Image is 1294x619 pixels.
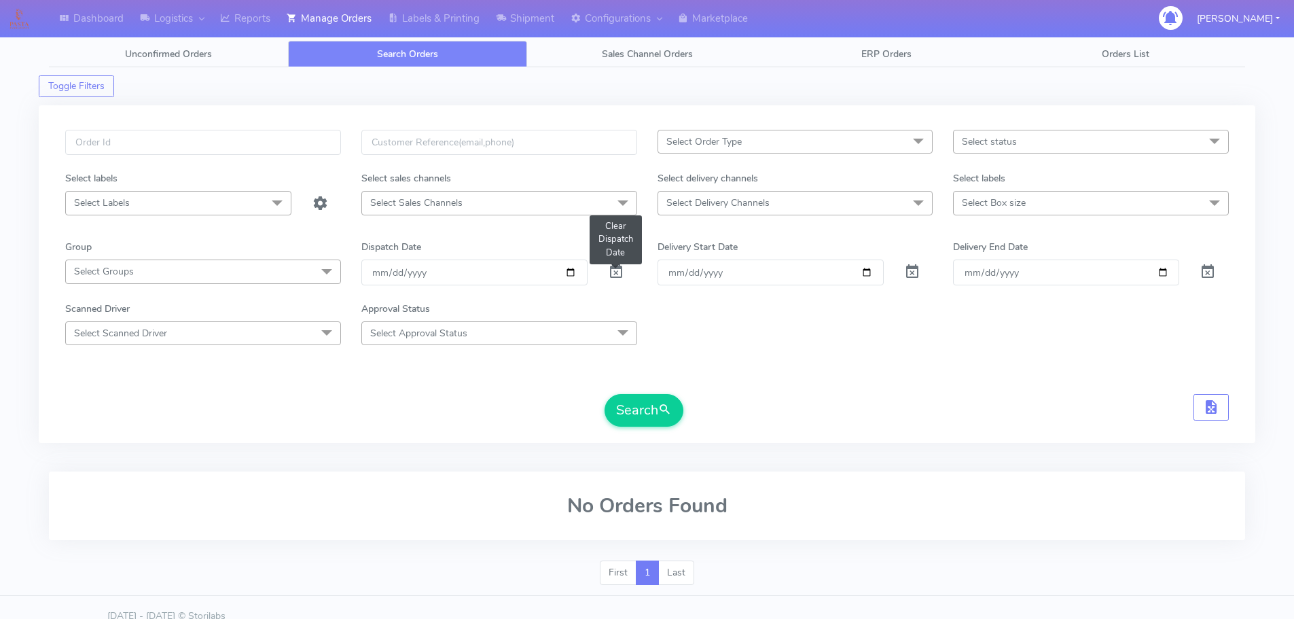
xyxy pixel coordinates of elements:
a: 1 [636,561,659,585]
label: Select labels [65,171,118,185]
span: Select Scanned Driver [74,327,167,340]
span: Select status [962,135,1017,148]
label: Approval Status [361,302,430,316]
span: Select Sales Channels [370,196,463,209]
input: Order Id [65,130,341,155]
span: ERP Orders [861,48,912,60]
button: Toggle Filters [39,75,114,97]
h2: No Orders Found [65,495,1229,517]
span: Search Orders [377,48,438,60]
span: Select Order Type [666,135,742,148]
span: Orders List [1102,48,1149,60]
label: Delivery End Date [953,240,1028,254]
span: Select Delivery Channels [666,196,770,209]
label: Group [65,240,92,254]
label: Delivery Start Date [658,240,738,254]
span: Select Labels [74,196,130,209]
span: Select Box size [962,196,1026,209]
label: Select delivery channels [658,171,758,185]
label: Select sales channels [361,171,451,185]
span: Select Approval Status [370,327,467,340]
span: Select Groups [74,265,134,278]
input: Customer Reference(email,phone) [361,130,637,155]
span: Unconfirmed Orders [125,48,212,60]
span: Sales Channel Orders [602,48,693,60]
label: Scanned Driver [65,302,130,316]
button: [PERSON_NAME] [1187,5,1290,33]
label: Select labels [953,171,1005,185]
button: Search [605,394,683,427]
ul: Tabs [49,41,1245,67]
label: Dispatch Date [361,240,421,254]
